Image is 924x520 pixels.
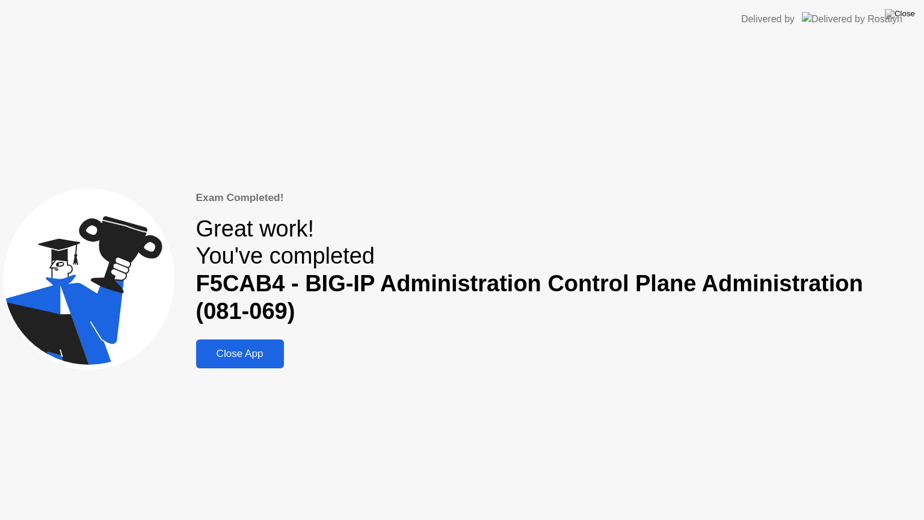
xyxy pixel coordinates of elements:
div: Great work! You've completed [196,215,920,326]
button: Close App [196,339,284,368]
div: Close App [200,348,280,360]
b: F5CAB4 - BIG-IP Administration Control Plane Administration (081-069) [196,271,863,324]
img: Delivered by Rosalyn [802,12,902,26]
div: Delivered by [741,12,795,26]
div: Exam Completed! [196,190,920,206]
img: Close [885,9,915,19]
